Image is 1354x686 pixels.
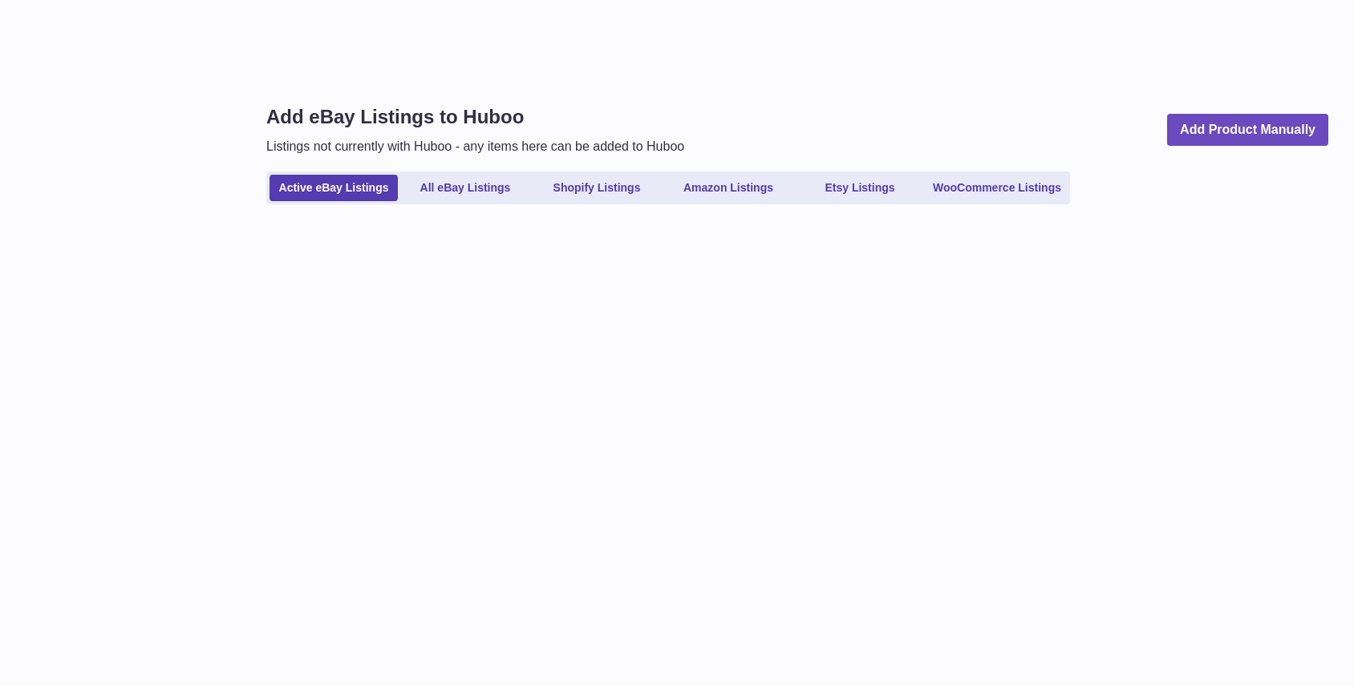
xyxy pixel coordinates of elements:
p: Listings not currently with Huboo - any items here can be added to Huboo [266,138,684,155]
a: Active eBay Listings [270,175,398,201]
h1: Add eBay Listings to Huboo [266,104,684,130]
a: Etsy Listings [796,175,924,201]
a: Shopify Listings [533,175,661,201]
a: Add Product Manually [1167,114,1328,147]
a: All eBay Listings [401,175,529,201]
a: Amazon Listings [664,175,793,201]
a: WooCommerce Listings [927,175,1067,201]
